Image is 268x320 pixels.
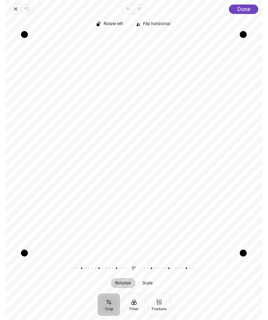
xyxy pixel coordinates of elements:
[240,250,247,257] div: Drag corner br
[21,35,28,253] div: Drag edge l
[24,250,243,257] div: Drag edge b
[229,5,259,14] button: Done
[143,281,153,285] span: Scale
[143,22,171,26] span: Flip horizontal
[240,31,247,38] div: Drag corner tr
[139,278,157,288] button: Scale
[133,20,175,29] button: Flip horizontal
[21,31,28,38] div: Drag corner tl
[116,281,132,285] span: Rotation
[98,294,120,316] button: Crop
[148,294,170,316] button: Finetune
[104,22,123,26] span: Rotate left
[111,278,136,288] button: Rotation
[24,31,243,38] div: Drag edge t
[21,250,28,257] div: Drag corner bl
[240,35,247,253] div: Drag edge r
[94,20,127,29] button: Rotate left
[123,294,145,316] button: Filter
[237,6,250,13] span: Done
